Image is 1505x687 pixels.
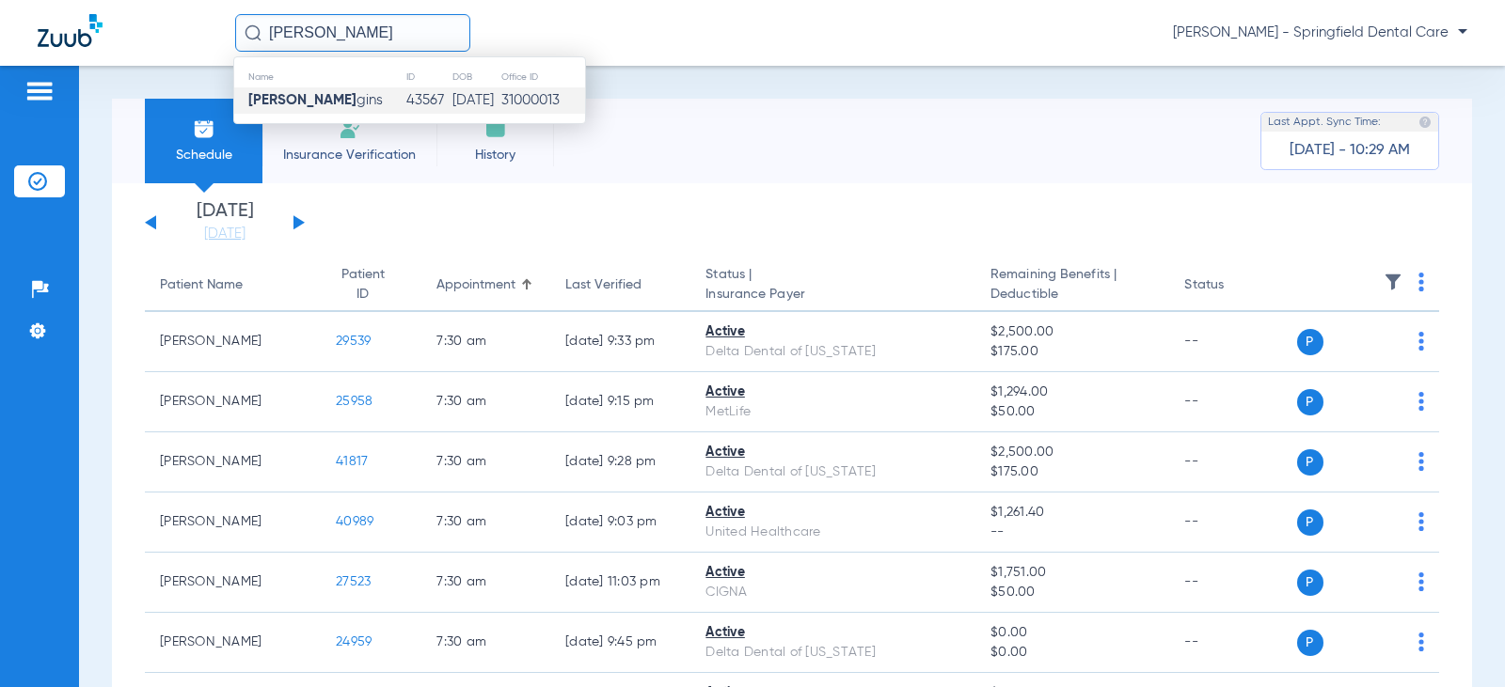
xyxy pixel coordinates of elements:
img: hamburger-icon [24,80,55,102]
span: gins [248,93,383,107]
span: P [1297,329,1323,355]
img: group-dot-blue.svg [1418,512,1424,531]
td: 7:30 AM [421,613,550,673]
img: group-dot-blue.svg [1418,632,1424,651]
div: Delta Dental of [US_STATE] [705,643,960,663]
td: -- [1169,492,1296,553]
strong: [PERSON_NAME] [248,93,356,107]
div: Patient ID [336,265,406,304]
img: filter.svg [1384,273,1402,291]
span: Schedule [159,146,248,164]
span: $175.00 [990,342,1154,362]
span: P [1297,570,1323,596]
span: 40989 [336,515,373,528]
td: [DATE] 9:28 PM [550,432,690,492]
img: group-dot-blue.svg [1418,392,1424,411]
th: Status | [690,259,975,312]
div: Last Verified [565,275,675,295]
div: Patient Name [160,275,306,295]
span: Insurance Verification [277,146,422,164]
div: MetLife [705,402,960,422]
td: [DATE] 9:45 PM [550,613,690,673]
span: [DATE] - 10:29 AM [1290,141,1410,160]
th: Remaining Benefits | [975,259,1169,312]
span: $175.00 [990,462,1154,482]
th: Name [234,67,405,87]
td: [DATE] 9:15 PM [550,372,690,432]
span: [PERSON_NAME] - Springfield Dental Care [1173,23,1467,42]
td: [PERSON_NAME] [145,432,321,492]
div: Active [705,322,960,342]
td: -- [1169,312,1296,372]
td: [PERSON_NAME] [145,372,321,432]
img: group-dot-blue.svg [1418,452,1424,471]
span: $2,500.00 [990,322,1154,342]
div: Patient ID [336,265,389,304]
th: Status [1169,259,1296,312]
span: $50.00 [990,402,1154,422]
div: Appointment [436,275,535,295]
div: Active [705,623,960,643]
span: 29539 [336,335,371,348]
td: [DATE] [451,87,501,114]
img: group-dot-blue.svg [1418,273,1424,291]
img: last sync help info [1418,116,1432,129]
td: -- [1169,372,1296,432]
div: United Healthcare [705,523,960,542]
td: [DATE] 9:33 PM [550,312,690,372]
td: [DATE] 11:03 PM [550,553,690,613]
input: Search for patients [235,14,470,52]
img: History [484,117,507,140]
span: P [1297,509,1323,536]
span: P [1297,389,1323,415]
span: Deductible [990,285,1154,304]
img: Search Icon [245,24,261,41]
li: [DATE] [168,202,281,243]
div: CIGNA [705,583,960,602]
span: $50.00 [990,583,1154,602]
span: Insurance Payer [705,285,960,304]
div: Patient Name [160,275,243,295]
td: 7:30 AM [421,312,550,372]
td: -- [1169,432,1296,492]
th: ID [405,67,451,87]
td: [PERSON_NAME] [145,492,321,553]
img: group-dot-blue.svg [1418,332,1424,351]
span: Last Appt. Sync Time: [1268,113,1381,132]
span: P [1297,449,1323,476]
span: $0.00 [990,643,1154,663]
td: -- [1169,613,1296,673]
img: Schedule [193,117,215,140]
div: Delta Dental of [US_STATE] [705,342,960,362]
td: [DATE] 9:03 PM [550,492,690,553]
div: Active [705,383,960,402]
span: $2,500.00 [990,443,1154,462]
span: 25958 [336,395,372,408]
td: [PERSON_NAME] [145,553,321,613]
a: [DATE] [168,225,281,243]
td: 7:30 AM [421,492,550,553]
span: History [451,146,540,164]
th: Office ID [500,67,585,87]
td: -- [1169,553,1296,613]
td: 7:30 AM [421,372,550,432]
img: Manual Insurance Verification [339,117,361,140]
span: P [1297,630,1323,656]
span: $1,294.00 [990,383,1154,402]
td: 43567 [405,87,451,114]
span: $1,261.40 [990,503,1154,523]
div: Active [705,563,960,583]
img: Zuub Logo [38,14,103,47]
div: Active [705,503,960,523]
div: Delta Dental of [US_STATE] [705,462,960,482]
span: $1,751.00 [990,563,1154,583]
span: $0.00 [990,623,1154,643]
div: Appointment [436,275,515,295]
img: group-dot-blue.svg [1418,572,1424,591]
span: 24959 [336,635,372,648]
div: Active [705,443,960,462]
div: Last Verified [565,275,642,295]
td: 31000013 [500,87,585,114]
td: [PERSON_NAME] [145,312,321,372]
span: -- [990,523,1154,542]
